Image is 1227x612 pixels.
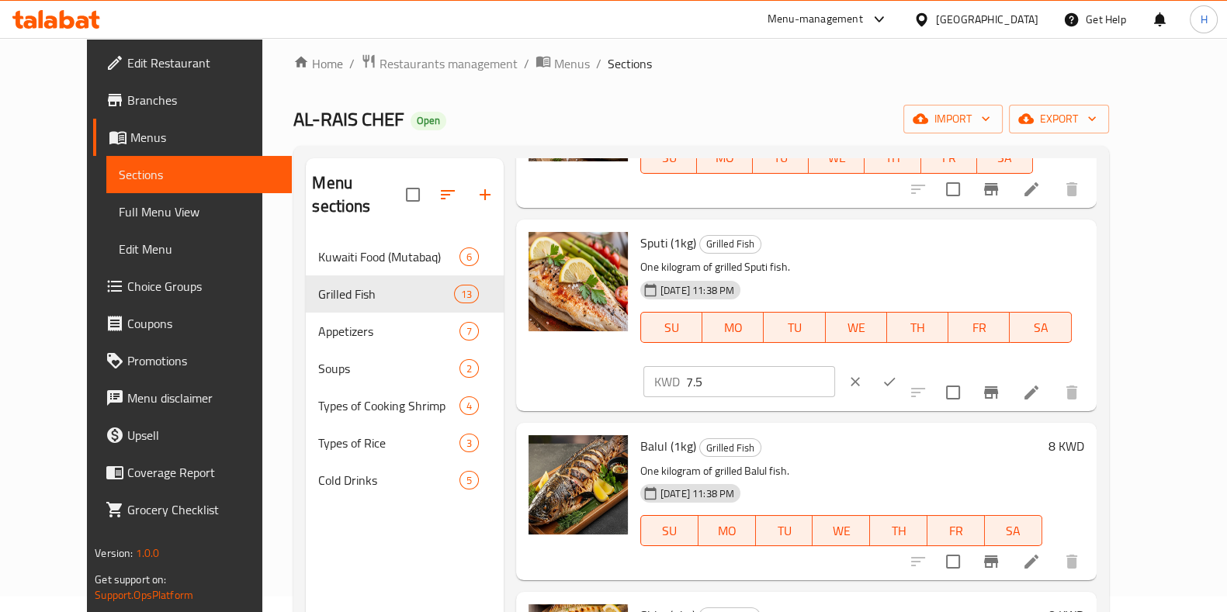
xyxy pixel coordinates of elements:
span: Menu disclaimer [127,389,279,407]
a: Edit menu item [1022,383,1041,402]
span: Types of Cooking Shrimp [318,396,459,415]
button: delete [1053,374,1090,411]
h2: Menu sections [312,171,406,218]
span: 5 [460,473,478,488]
img: Balul (1kg) [529,435,628,534]
span: MO [705,520,750,542]
a: Full Menu View [106,193,292,230]
div: Grilled Fish13 [306,275,504,313]
span: 6 [460,250,478,265]
button: delete [1053,543,1090,580]
span: Grilled Fish [318,285,453,303]
a: Upsell [93,417,292,454]
button: TU [753,143,809,174]
button: export [1009,105,1109,133]
span: Appetizers [318,322,459,341]
p: KWD [654,372,680,391]
div: items [459,322,479,341]
li: / [349,54,355,73]
button: TH [887,312,948,343]
div: Open [411,112,446,130]
span: FR [934,520,979,542]
a: Edit menu item [1022,552,1041,571]
button: Branch-specific-item [972,171,1010,208]
span: 1.0.0 [136,543,160,563]
span: WE [832,316,881,339]
span: Open [411,114,446,127]
span: FR [927,147,971,169]
li: / [596,54,601,73]
span: Sputi (1kg) [640,231,696,254]
button: FR [948,312,1010,343]
button: Branch-specific-item [972,543,1010,580]
span: MO [709,316,757,339]
button: FR [927,515,985,546]
a: Home [293,54,343,73]
button: import [903,105,1003,133]
div: Menu-management [768,10,863,29]
button: TH [865,143,920,174]
span: Grocery Checklist [127,500,279,519]
p: One kilogram of grilled Sputi fish. [640,258,1072,277]
span: Restaurants management [380,54,518,73]
span: Select to update [937,173,969,206]
span: SU [647,520,692,542]
span: SA [991,520,1036,542]
a: Edit Restaurant [93,44,292,81]
span: TH [876,520,921,542]
span: Choice Groups [127,277,279,296]
nav: breadcrumb [293,54,1108,74]
span: 7 [460,324,478,339]
div: Grilled Fish [699,235,761,254]
span: TU [762,520,807,542]
span: TH [871,147,914,169]
span: FR [955,316,1003,339]
button: SU [640,312,702,343]
span: Version: [95,543,133,563]
span: Select to update [937,376,969,409]
button: MO [698,515,756,546]
span: Branches [127,91,279,109]
span: Types of Rice [318,434,459,452]
a: Menus [536,54,590,74]
div: items [459,359,479,378]
nav: Menu sections [306,232,504,505]
button: SA [985,515,1042,546]
a: Edit menu item [1022,180,1041,199]
span: Select all sections [397,178,429,211]
button: TU [756,515,813,546]
span: WE [815,147,858,169]
span: Full Menu View [119,202,279,221]
button: MO [697,143,753,174]
button: ok [872,365,906,399]
button: WE [813,515,870,546]
span: Cold Drinks [318,471,459,489]
span: Grilled Fish [700,235,761,253]
a: Edit Menu [106,230,292,268]
span: Coverage Report [127,463,279,482]
span: Get support on: [95,569,166,590]
a: Support.OpsPlatform [95,585,193,605]
span: H [1200,11,1207,28]
span: Menus [554,54,590,73]
div: Kuwaiti Food (Mutabaq)6 [306,238,504,275]
span: Grilled Fish [700,439,761,457]
a: Promotions [93,342,292,379]
li: / [524,54,529,73]
span: SA [1016,316,1065,339]
a: Coupons [93,305,292,342]
span: Select to update [937,545,969,578]
h6: 8 KWD [1048,435,1084,457]
span: [DATE] 11:38 PM [654,486,740,501]
button: WE [826,312,887,343]
span: AL-RAIS CHEF [293,102,404,137]
span: Coupons [127,314,279,333]
span: Balul (1kg) [640,434,696,458]
span: Sections [119,165,279,184]
span: export [1021,109,1097,129]
div: Appetizers7 [306,313,504,350]
a: Restaurants management [361,54,518,74]
button: FR [921,143,977,174]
